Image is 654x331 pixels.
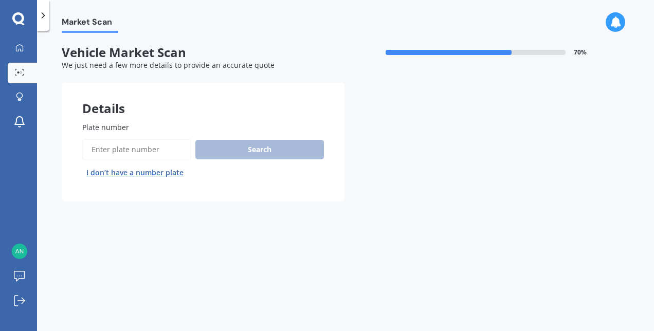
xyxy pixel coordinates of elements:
[62,83,344,114] div: Details
[62,17,118,31] span: Market Scan
[82,164,188,181] button: I don’t have a number plate
[12,244,27,259] img: ce47f47e923f7104882b323f4449834b
[62,45,344,60] span: Vehicle Market Scan
[82,122,129,132] span: Plate number
[82,139,191,160] input: Enter plate number
[62,60,275,70] span: We just need a few more details to provide an accurate quote
[574,49,587,56] span: 70 %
